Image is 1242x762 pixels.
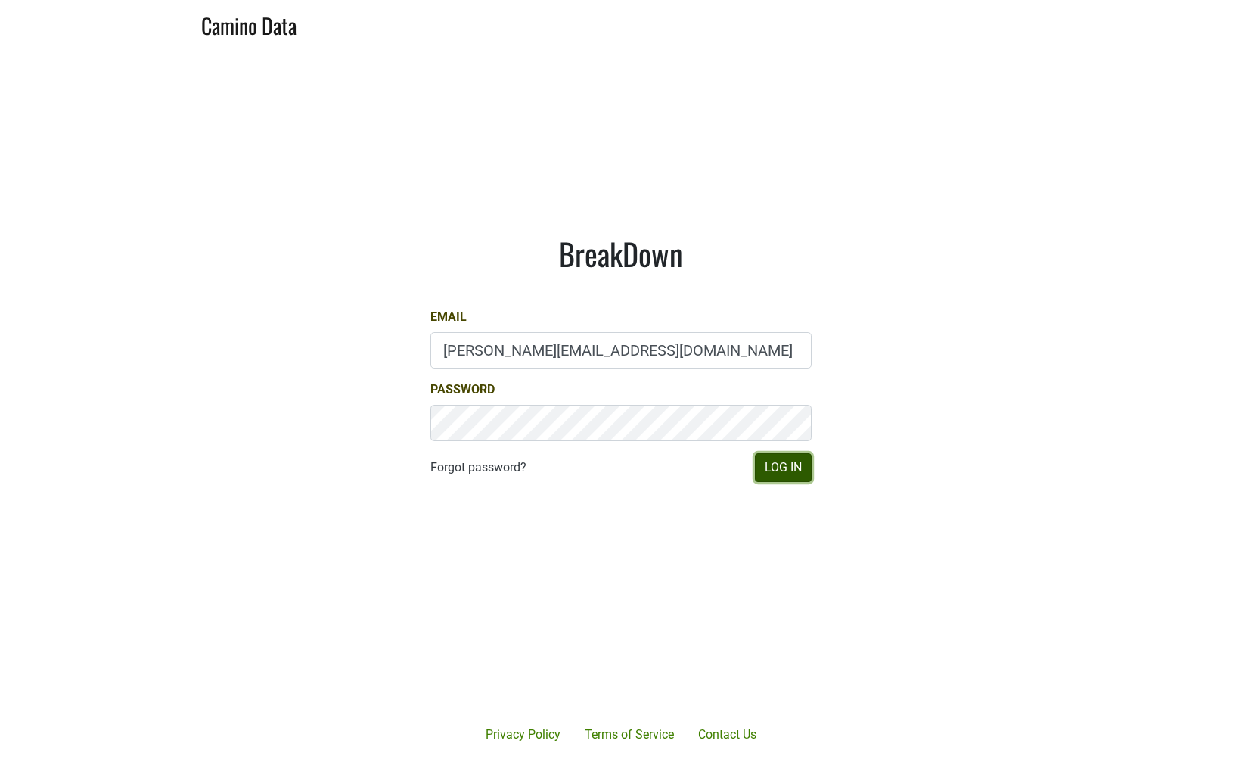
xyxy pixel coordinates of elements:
[573,720,686,750] a: Terms of Service
[201,6,297,42] a: Camino Data
[430,381,495,399] label: Password
[755,453,812,482] button: Log In
[430,308,467,326] label: Email
[686,720,768,750] a: Contact Us
[430,459,526,477] a: Forgot password?
[430,235,812,272] h1: BreakDown
[474,720,573,750] a: Privacy Policy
